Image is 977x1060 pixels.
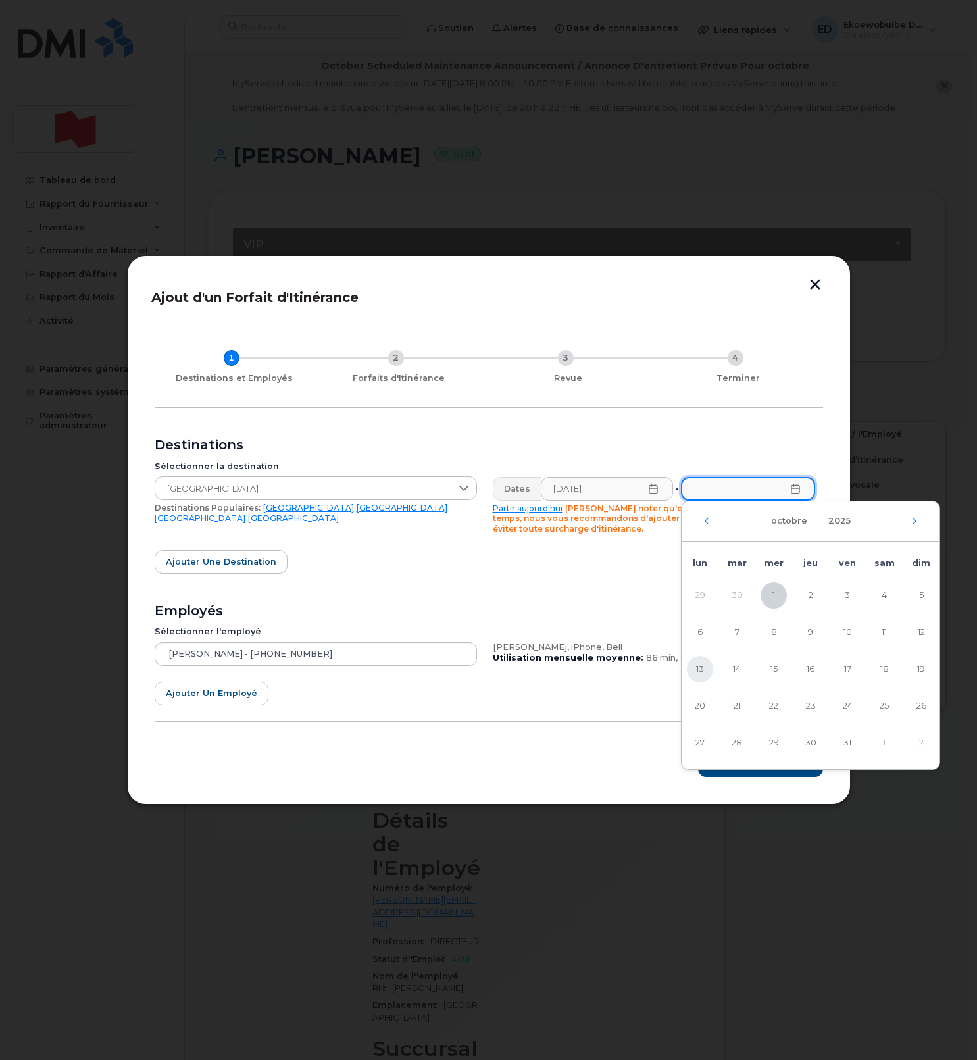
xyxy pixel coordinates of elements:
[761,619,787,645] span: 8
[834,582,861,609] span: 3
[763,509,815,533] button: Choisir un mois
[155,461,477,472] div: Sélectionner la destination
[755,577,792,614] td: 1
[792,688,829,724] td: 23
[687,619,713,645] span: 6
[829,651,866,688] td: 17
[263,503,354,513] a: [GEOGRAPHIC_DATA]
[764,558,784,568] span: mer
[839,558,856,568] span: ven
[797,582,824,609] span: 2
[682,614,718,651] td: 6
[874,558,895,568] span: sam
[792,614,829,651] td: 9
[871,582,897,609] span: 4
[489,373,648,384] div: Revue
[871,693,897,719] span: 25
[687,656,713,682] span: 13
[155,550,288,574] button: Ajouter une destination
[834,619,861,645] span: 10
[724,656,750,682] span: 14
[908,693,934,719] span: 26
[834,730,861,756] span: 31
[541,477,674,501] input: Veuillez remplir ce champ
[755,651,792,688] td: 15
[803,558,818,568] span: jeu
[834,693,861,719] span: 24
[682,724,718,761] td: 27
[797,656,824,682] span: 16
[724,693,750,719] span: 21
[681,477,814,501] input: Veuillez remplir ce champ
[680,653,722,663] span: 9827 Mo,
[903,577,939,614] td: 5
[820,509,859,533] button: Choisir une année
[829,577,866,614] td: 3
[903,614,939,651] td: 12
[829,724,866,761] td: 31
[718,614,755,651] td: 7
[755,614,792,651] td: 8
[659,373,818,384] div: Terminer
[761,656,787,682] span: 15
[908,656,934,682] span: 19
[248,513,339,523] a: [GEOGRAPHIC_DATA]
[797,730,824,756] span: 30
[792,577,829,614] td: 2
[912,558,930,568] span: dim
[681,501,940,770] div: Choisir une date
[155,503,261,513] span: Destinations Populaires:
[797,619,824,645] span: 9
[755,724,792,761] td: 29
[493,503,563,513] a: Partir aujourd'hui
[871,656,897,682] span: 18
[155,606,823,617] div: Employés
[155,440,823,451] div: Destinations
[871,619,897,645] span: 11
[682,688,718,724] td: 20
[388,350,404,366] div: 2
[155,626,477,637] div: Sélectionner l'employé
[866,651,903,688] td: 18
[903,651,939,688] td: 19
[319,373,478,384] div: Forfaits d'Itinérance
[558,350,574,366] div: 3
[718,724,755,761] td: 28
[493,642,815,653] div: [PERSON_NAME], iPhone, Bell
[493,503,804,534] span: [PERSON_NAME] noter qu'en raison des différences de temps, nous vous recommandons d'ajouter le fo...
[724,730,750,756] span: 28
[155,513,245,523] a: [GEOGRAPHIC_DATA]
[687,730,713,756] span: 27
[866,614,903,651] td: 11
[693,558,707,568] span: lun
[903,688,939,724] td: 26
[687,693,713,719] span: 20
[908,582,934,609] span: 5
[903,724,939,761] td: 2
[357,503,447,513] a: [GEOGRAPHIC_DATA]
[866,688,903,724] td: 25
[155,642,477,666] input: Appareil de recherche
[911,517,918,525] button: Mois suivant
[834,656,861,682] span: 17
[761,730,787,756] span: 29
[755,688,792,724] td: 22
[646,653,678,663] span: 86 min,
[682,651,718,688] td: 13
[866,577,903,614] td: 4
[829,614,866,651] td: 10
[761,582,787,609] span: 1
[703,517,711,525] button: Mois précédent
[728,350,743,366] div: 4
[166,687,257,699] span: Ajouter un employé
[151,290,359,305] span: Ajout d'un Forfait d'Itinérance
[728,558,747,568] span: mar
[724,619,750,645] span: 7
[829,688,866,724] td: 24
[792,724,829,761] td: 30
[718,651,755,688] td: 14
[718,577,755,614] td: 30
[908,619,934,645] span: 12
[672,477,682,501] div: -
[718,688,755,724] td: 21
